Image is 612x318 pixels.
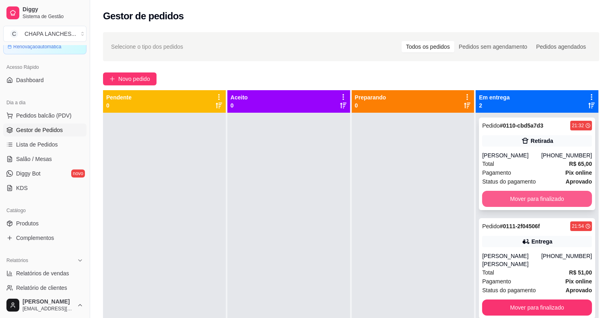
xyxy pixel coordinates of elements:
[482,177,536,186] span: Status do pagamento
[569,161,592,167] strong: R$ 65,00
[118,74,150,83] span: Novo pedido
[16,126,63,134] span: Gestor de Pedidos
[566,178,592,185] strong: aprovado
[3,182,87,194] a: KDS
[106,93,132,101] p: Pendente
[3,167,87,180] a: Diggy Botnovo
[3,204,87,217] div: Catálogo
[454,41,532,52] div: Pedidos sem agendamento
[103,72,157,85] button: Novo pedido
[3,217,87,230] a: Produtos
[109,76,115,82] span: plus
[16,184,28,192] span: KDS
[231,93,248,101] p: Aceito
[572,122,584,129] div: 21:32
[16,76,44,84] span: Dashboard
[541,151,592,159] div: [PHONE_NUMBER]
[572,223,584,229] div: 21:54
[402,41,454,52] div: Todos os pedidos
[482,223,500,229] span: Pedido
[479,93,509,101] p: Em entrega
[111,42,183,51] span: Selecione o tipo dos pedidos
[16,140,58,149] span: Lista de Pedidos
[13,43,61,50] article: Renovação automática
[482,299,592,316] button: Mover para finalizado
[3,61,87,74] div: Acesso Rápido
[482,277,511,286] span: Pagamento
[3,231,87,244] a: Complementos
[16,269,69,277] span: Relatórios de vendas
[16,155,52,163] span: Salão / Mesas
[16,219,39,227] span: Produtos
[231,101,248,109] p: 0
[479,101,509,109] p: 2
[3,109,87,122] button: Pedidos balcão (PDV)
[565,169,592,176] strong: Pix online
[16,284,67,292] span: Relatório de clientes
[532,41,590,52] div: Pedidos agendados
[482,191,592,207] button: Mover para finalizado
[482,268,494,277] span: Total
[482,168,511,177] span: Pagamento
[103,10,184,23] h2: Gestor de pedidos
[16,112,72,120] span: Pedidos balcão (PDV)
[482,286,536,295] span: Status do pagamento
[482,159,494,168] span: Total
[3,295,87,315] button: [PERSON_NAME][EMAIL_ADDRESS][DOMAIN_NAME]
[3,153,87,165] a: Salão / Mesas
[531,137,553,145] div: Retirada
[3,96,87,109] div: Dia a dia
[10,30,18,38] span: C
[3,281,87,294] a: Relatório de clientes
[482,252,541,268] div: [PERSON_NAME] [PERSON_NAME]
[355,101,386,109] p: 0
[500,223,540,229] strong: # 0111-2f04506f
[500,122,543,129] strong: # 0110-cbd5a7d3
[3,3,87,23] a: DiggySistema de Gestão
[6,257,28,264] span: Relatórios
[16,234,54,242] span: Complementos
[3,26,87,42] button: Select a team
[25,30,76,38] div: CHAPA LANCHES ...
[3,124,87,136] a: Gestor de Pedidos
[3,138,87,151] a: Lista de Pedidos
[23,298,74,306] span: [PERSON_NAME]
[23,306,74,312] span: [EMAIL_ADDRESS][DOMAIN_NAME]
[23,6,83,13] span: Diggy
[355,93,386,101] p: Preparando
[3,267,87,280] a: Relatórios de vendas
[482,151,541,159] div: [PERSON_NAME]
[3,74,87,87] a: Dashboard
[569,269,592,276] strong: R$ 51,00
[566,287,592,293] strong: aprovado
[16,169,41,178] span: Diggy Bot
[541,252,592,268] div: [PHONE_NUMBER]
[23,13,83,20] span: Sistema de Gestão
[532,237,552,246] div: Entrega
[482,122,500,129] span: Pedido
[565,278,592,285] strong: Pix online
[106,101,132,109] p: 0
